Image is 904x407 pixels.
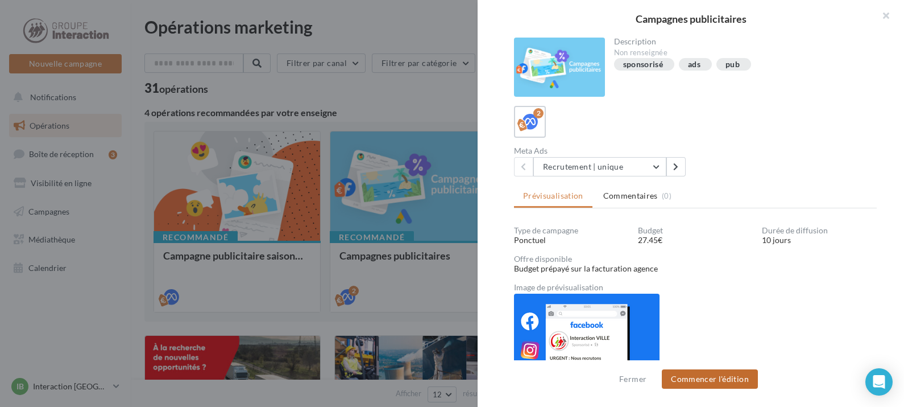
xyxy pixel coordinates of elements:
[603,190,658,202] span: Commentaires
[514,255,877,263] div: Offre disponible
[762,235,877,246] div: 10 jours
[533,108,544,118] div: 2
[514,227,629,235] div: Type de campagne
[638,235,753,246] div: 27.45€
[865,368,893,396] div: Open Intercom Messenger
[762,227,877,235] div: Durée de diffusion
[662,191,671,200] span: (0)
[725,60,740,69] div: pub
[514,283,877,291] div: Image de prévisualisation
[615,372,651,386] button: Fermer
[623,60,664,69] div: sponsorisé
[514,263,877,274] div: Budget prépayé sur la facturation agence
[688,60,700,69] div: ads
[662,369,758,389] button: Commencer l'édition
[614,48,868,58] div: Non renseignée
[638,227,753,235] div: Budget
[514,235,629,246] div: Ponctuel
[514,147,691,155] div: Meta Ads
[614,38,868,46] div: Description
[496,14,886,24] div: Campagnes publicitaires
[533,157,666,176] button: Recrutement | unique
